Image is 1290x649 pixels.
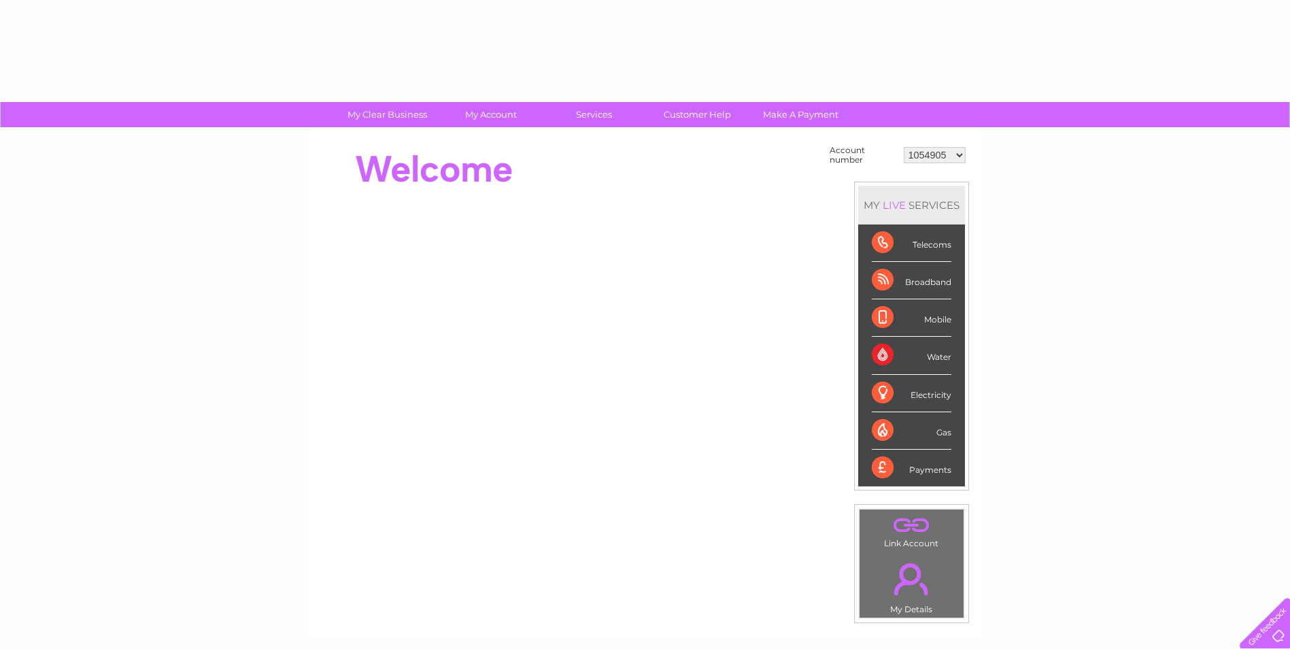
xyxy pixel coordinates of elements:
a: . [863,513,960,537]
div: Telecoms [872,224,951,262]
div: Water [872,337,951,374]
a: Services [538,102,650,127]
a: My Account [435,102,547,127]
a: Make A Payment [745,102,857,127]
div: LIVE [880,199,909,212]
a: Customer Help [641,102,753,127]
a: . [863,555,960,603]
a: My Clear Business [331,102,443,127]
div: Gas [872,412,951,450]
div: MY SERVICES [858,186,965,224]
div: Electricity [872,375,951,412]
td: My Details [859,552,964,618]
td: Link Account [859,509,964,552]
div: Broadband [872,262,951,299]
div: Mobile [872,299,951,337]
td: Account number [826,142,900,168]
div: Payments [872,450,951,486]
